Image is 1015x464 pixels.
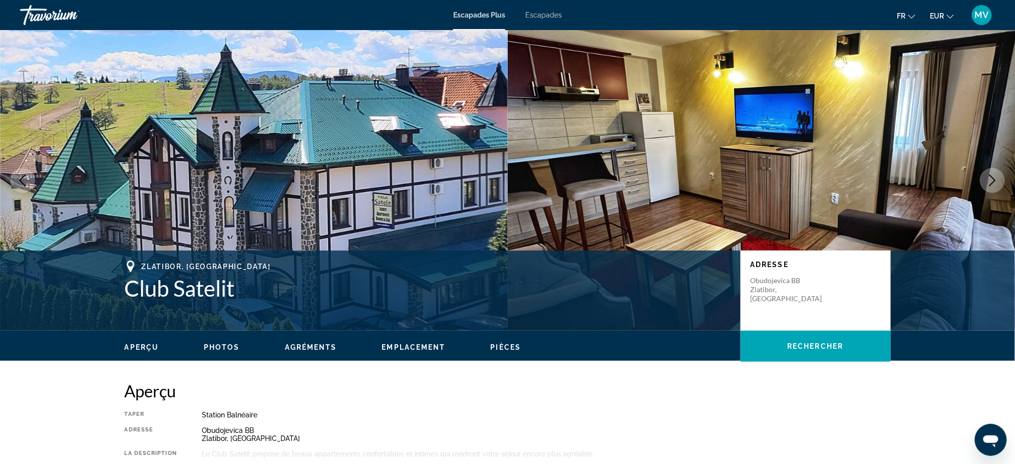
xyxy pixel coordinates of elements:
a: Escapades Plus [453,11,505,19]
button: Changer de langue [897,9,915,23]
span: Aperçu [125,343,159,351]
button: Menu utilisateur [969,5,995,26]
span: Emplacement [382,343,446,351]
span: Pièces [491,343,521,351]
div: Station balnéaire [202,411,891,419]
div: Taper [125,411,177,419]
button: Agréments [285,343,337,352]
button: Pièces [491,343,521,352]
h2: Aperçu [125,381,891,401]
a: Travorium [20,2,120,28]
button: Previous image [10,168,35,193]
div: La description [125,450,177,458]
iframe: Bouton de lancement de la fenêtre de messagerie [975,424,1007,456]
button: Photos [204,343,240,352]
a: Escapades [525,11,562,19]
p: Obudojevica BB Zlatibor, [GEOGRAPHIC_DATA] [751,276,831,303]
button: Rechercher [741,331,891,362]
div: Obudojevica BB Zlatibor, [GEOGRAPHIC_DATA] [202,426,891,442]
p: Adresse [751,261,881,269]
span: Zlatibor, [GEOGRAPHIC_DATA] [142,263,271,271]
font: EUR [930,12,944,20]
button: Next image [980,168,1005,193]
font: MV [975,10,989,20]
span: Agréments [285,343,337,351]
button: Changer de devise [930,9,954,23]
span: Photos [204,343,240,351]
span: Rechercher [788,342,844,350]
button: Aperçu [125,343,159,352]
button: Emplacement [382,343,446,352]
div: Adresse [125,426,177,442]
font: fr [897,12,906,20]
h1: Club Satelit [125,275,731,301]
